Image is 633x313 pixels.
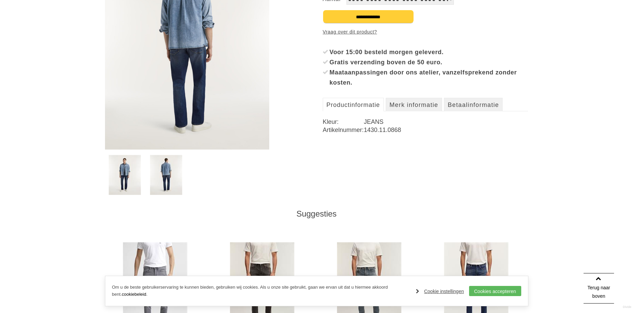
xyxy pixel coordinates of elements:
a: Productinformatie [323,98,384,111]
a: Vraag over dit product? [323,27,377,37]
dt: Kleur: [323,118,364,126]
div: Voor 15:00 besteld morgen geleverd. [330,47,528,57]
a: Cookie instellingen [416,286,464,296]
a: Terug naar boven [584,273,614,304]
div: Suggesties [105,209,528,219]
a: Cookies accepteren [469,286,521,296]
img: denham-ridge-awd-jeans [109,155,141,195]
dd: JEANS [364,118,528,126]
div: Gratis verzending boven de 50 euro. [330,57,528,67]
dt: Artikelnummer: [323,126,364,134]
a: Merk informatie [386,98,442,111]
a: Divide [623,303,631,311]
a: cookiebeleid [122,292,146,297]
li: Maataanpassingen door ons atelier, vanzelfsprekend zonder kosten. [323,67,528,88]
img: denham-ridge-awd-jeans [150,155,182,195]
p: Om u de beste gebruikerservaring te kunnen bieden, gebruiken wij cookies. Als u onze site gebruik... [112,284,409,298]
dd: 1430.11.0868 [364,126,528,134]
a: Betaalinformatie [444,98,503,111]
